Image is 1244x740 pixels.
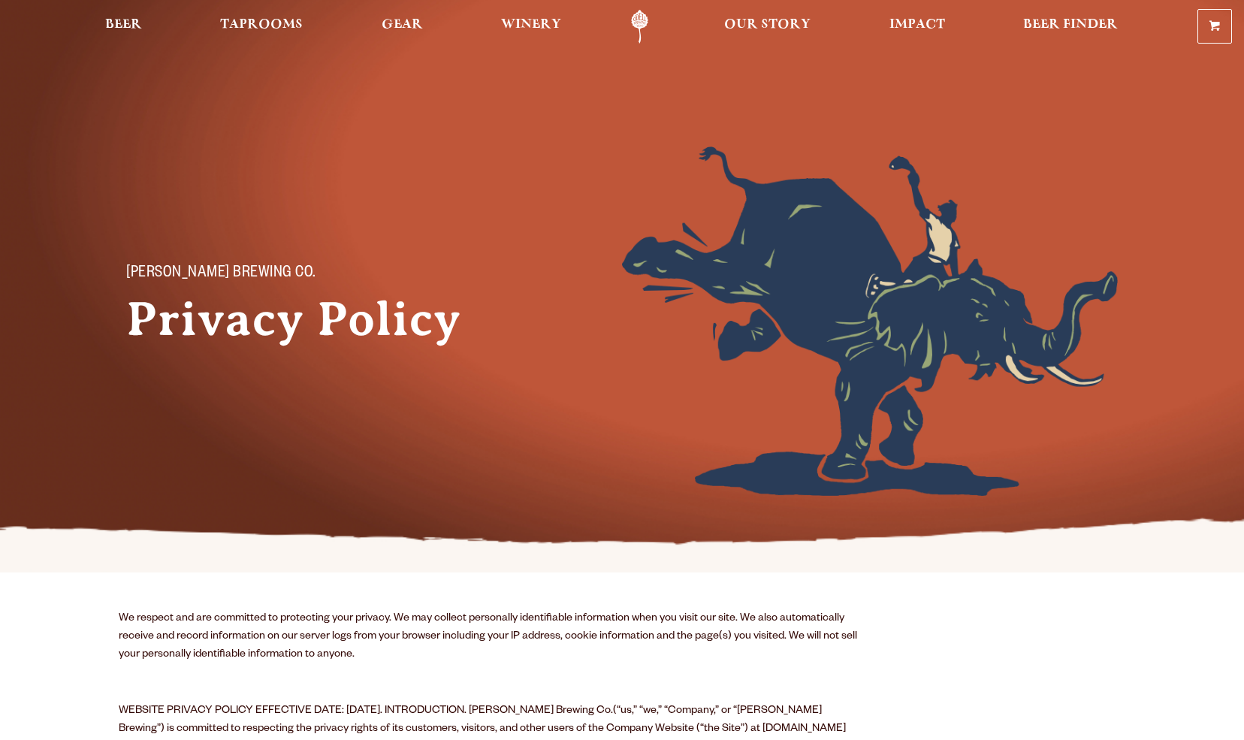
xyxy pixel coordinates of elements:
a: Beer [95,10,152,44]
h1: Privacy Policy [126,292,487,346]
span: Gear [382,19,423,31]
img: Foreground404 [622,146,1118,496]
span: Winery [501,19,561,31]
a: Impact [880,10,955,44]
a: Gear [372,10,433,44]
a: Winery [491,10,571,44]
span: Impact [889,19,945,31]
a: Beer Finder [1013,10,1128,44]
span: Taprooms [220,19,303,31]
span: Our Story [724,19,811,31]
a: Taprooms [210,10,313,44]
a: Odell Home [611,10,668,44]
p: [PERSON_NAME] Brewing Co. [126,265,457,283]
a: Our Story [714,10,820,44]
span: We respect and are committed to protecting your privacy. We may collect personally identifiable i... [119,613,857,661]
span: Beer [105,19,142,31]
span: Beer Finder [1023,19,1118,31]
